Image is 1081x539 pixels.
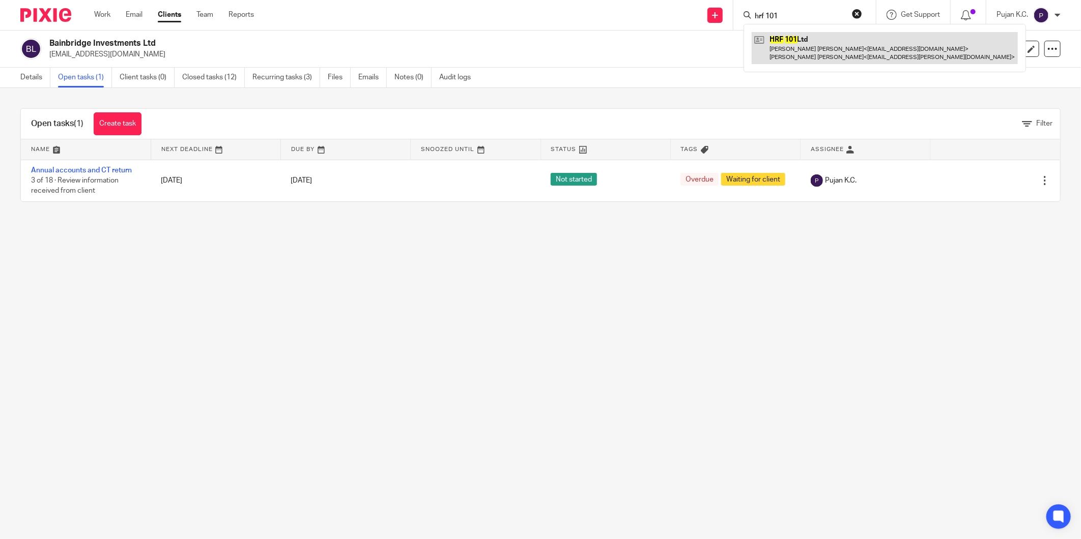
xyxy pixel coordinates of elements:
[328,68,351,87] a: Files
[826,175,857,186] span: Pujan K.C.
[811,174,823,187] img: svg%3E
[126,10,143,20] a: Email
[754,12,845,21] input: Search
[997,10,1028,20] p: Pujan K.C.
[901,11,940,18] span: Get Support
[58,68,112,87] a: Open tasks (1)
[94,112,141,135] a: Create task
[852,9,862,19] button: Clear
[196,10,213,20] a: Team
[182,68,245,87] a: Closed tasks (12)
[31,177,119,195] span: 3 of 18 · Review information received from client
[551,146,577,152] span: Status
[74,119,83,128] span: (1)
[158,10,181,20] a: Clients
[439,68,478,87] a: Audit logs
[680,173,719,186] span: Overdue
[20,68,50,87] a: Details
[721,173,785,186] span: Waiting for client
[358,68,387,87] a: Emails
[120,68,175,87] a: Client tasks (0)
[20,8,71,22] img: Pixie
[229,10,254,20] a: Reports
[31,118,83,129] h1: Open tasks
[421,146,474,152] span: Snoozed Until
[94,10,110,20] a: Work
[551,173,597,186] span: Not started
[252,68,320,87] a: Recurring tasks (3)
[31,167,132,174] a: Annual accounts and CT return
[394,68,432,87] a: Notes (0)
[20,38,42,59] img: svg%3E
[1036,120,1052,127] span: Filter
[151,160,280,201] td: [DATE]
[49,38,748,49] h2: Bainbridge Investments Ltd
[49,49,922,59] p: [EMAIL_ADDRESS][DOMAIN_NAME]
[291,177,312,184] span: [DATE]
[681,146,698,152] span: Tags
[1033,7,1049,23] img: svg%3E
